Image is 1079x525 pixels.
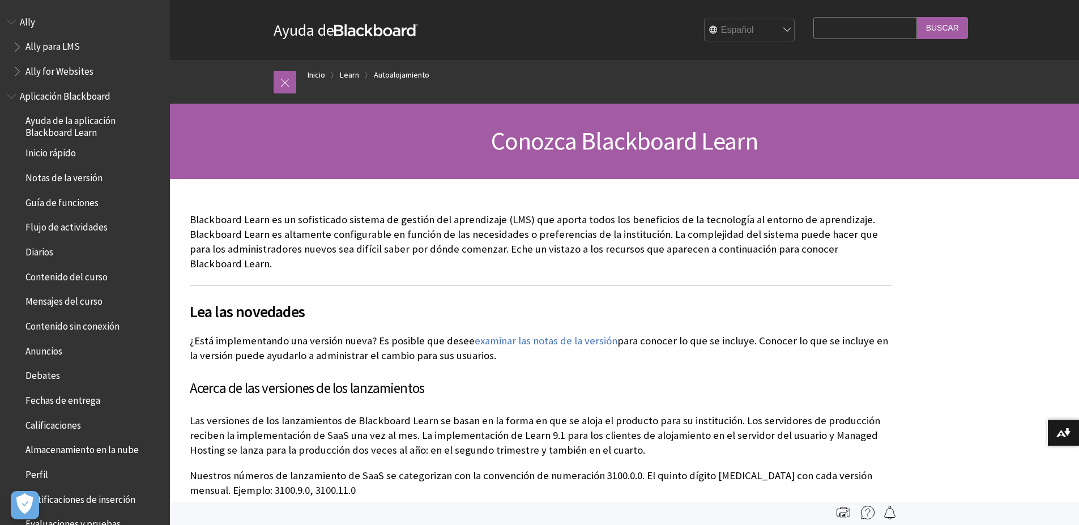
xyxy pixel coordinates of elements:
[374,68,429,82] a: Autoalojamiento
[861,506,875,519] img: More help
[25,144,76,159] span: Inicio rápido
[190,212,892,272] p: Blackboard Learn es un sofisticado sistema de gestión del aprendizaje (LMS) que aporta todos los ...
[917,17,968,39] input: Buscar
[190,334,892,363] p: ¿Está implementando una versión nueva? Es posible que desee para conocer lo que se incluye. Conoc...
[883,506,897,519] img: Follow this page
[25,218,108,233] span: Flujo de actividades
[340,68,359,82] a: Learn
[25,292,103,308] span: Mensajes del curso
[190,468,892,498] p: Nuestros números de lanzamiento de SaaS se categorizan con la convención de numeración 3100.0.0. ...
[190,413,892,458] p: Las versiones de los lanzamientos de Blackboard Learn se basan en la forma en que se aloja el pro...
[705,19,795,42] select: Site Language Selector
[837,506,850,519] img: Print
[25,267,108,283] span: Contenido del curso
[334,24,418,36] strong: Blackboard
[25,168,103,183] span: Notas de la versión
[25,490,135,505] span: Notificaciones de inserción
[7,12,163,81] nav: Book outline for Anthology Ally Help
[308,68,325,82] a: Inicio
[274,20,418,40] a: Ayuda deBlackboard
[25,193,99,208] span: Guía de funciones
[25,112,162,138] span: Ayuda de la aplicación Blackboard Learn
[25,317,120,332] span: Contenido sin conexión
[190,378,892,399] h3: Acerca de las versiones de los lanzamientos
[25,342,62,357] span: Anuncios
[190,285,892,323] h2: Lea las novedades
[11,491,39,519] button: Abrir preferencias
[25,441,139,456] span: Almacenamiento en la nube
[491,125,758,156] span: Conozca Blackboard Learn
[25,416,81,431] span: Calificaciones
[25,37,80,53] span: Ally para LMS
[20,12,35,28] span: Ally
[25,391,100,406] span: Fechas de entrega
[25,465,48,480] span: Perfil
[25,366,60,382] span: Debates
[25,242,53,258] span: Diarios
[25,62,93,77] span: Ally for Websites
[475,334,617,348] a: examinar las notas de la versión
[20,87,110,102] span: Aplicación Blackboard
